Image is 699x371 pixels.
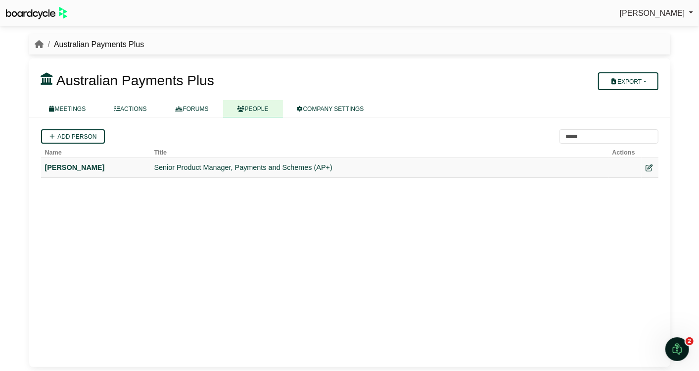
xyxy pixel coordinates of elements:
[41,129,105,144] a: Add person
[665,337,689,361] iframe: Intercom live chat
[608,144,642,158] th: Actions
[6,7,67,19] img: BoardcycleBlackGreen-aaafeed430059cb809a45853b8cf6d952af9d84e6e89e1f1685b34bfd5cb7d64.svg
[44,38,144,51] li: Australian Payments Plus
[620,7,693,20] a: [PERSON_NAME]
[100,100,161,117] a: ACTIONS
[598,72,658,90] button: Export
[35,100,100,117] a: MEETINGS
[35,38,144,51] nav: breadcrumb
[646,162,654,173] div: Edit
[161,100,223,117] a: FORUMS
[41,144,150,158] th: Name
[150,144,608,158] th: Title
[45,162,146,173] div: [PERSON_NAME]
[686,337,694,345] span: 2
[56,73,214,88] span: Australian Payments Plus
[223,100,283,117] a: PEOPLE
[283,100,378,117] a: COMPANY SETTINGS
[620,9,685,17] span: [PERSON_NAME]
[154,162,605,173] div: Senior Product Manager, Payments and Schemes (AP+)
